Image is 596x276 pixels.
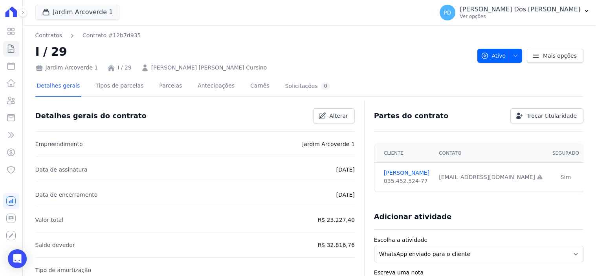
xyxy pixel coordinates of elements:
a: Alterar [313,108,355,123]
p: Ver opções [460,13,580,20]
div: 0 [321,82,330,90]
a: [PERSON_NAME] [PERSON_NAME] Cursino [151,64,267,72]
a: Solicitações0 [284,76,332,97]
span: Mais opções [543,52,577,60]
p: Data de encerramento [35,190,98,199]
a: [PERSON_NAME] [384,169,429,177]
div: 035.452.524-77 [384,177,429,185]
td: Sim [548,163,584,192]
th: Cliente [374,144,434,163]
a: Mais opções [527,49,583,63]
th: Segurado [548,144,584,163]
p: Tipo de amortização [35,265,92,275]
div: Solicitações [285,82,330,90]
h3: Adicionar atividade [374,212,451,221]
p: [DATE] [336,190,354,199]
a: Detalhes gerais [35,76,82,97]
p: Data de assinatura [35,165,88,174]
button: PD [PERSON_NAME] Dos [PERSON_NAME] Ver opções [433,2,596,24]
p: Valor total [35,215,64,225]
p: [PERSON_NAME] Dos [PERSON_NAME] [460,5,580,13]
div: [EMAIL_ADDRESS][DOMAIN_NAME] [439,173,543,181]
h2: I / 29 [35,43,471,60]
p: Jardim Arcoverde 1 [302,139,355,149]
a: Tipos de parcelas [94,76,145,97]
a: Antecipações [196,76,236,97]
nav: Breadcrumb [35,31,471,40]
span: PD [444,10,451,15]
a: Contratos [35,31,62,40]
a: Trocar titularidade [510,108,583,123]
a: I / 29 [117,64,132,72]
p: R$ 23.227,40 [318,215,355,225]
div: Jardim Arcoverde 1 [35,64,98,72]
nav: Breadcrumb [35,31,141,40]
span: Ativo [481,49,506,63]
label: Escolha a atividade [374,236,583,244]
th: Contato [434,144,548,163]
span: Alterar [329,112,348,120]
a: Carnês [249,76,271,97]
h3: Partes do contrato [374,111,449,121]
h3: Detalhes gerais do contrato [35,111,147,121]
button: Ativo [477,49,523,63]
span: Trocar titularidade [526,112,577,120]
a: Parcelas [158,76,183,97]
p: Empreendimento [35,139,83,149]
button: Jardim Arcoverde 1 [35,5,120,20]
p: R$ 32.816,76 [318,240,355,250]
p: [DATE] [336,165,354,174]
div: Open Intercom Messenger [8,249,27,268]
a: Contrato #12b7d935 [83,31,141,40]
p: Saldo devedor [35,240,75,250]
